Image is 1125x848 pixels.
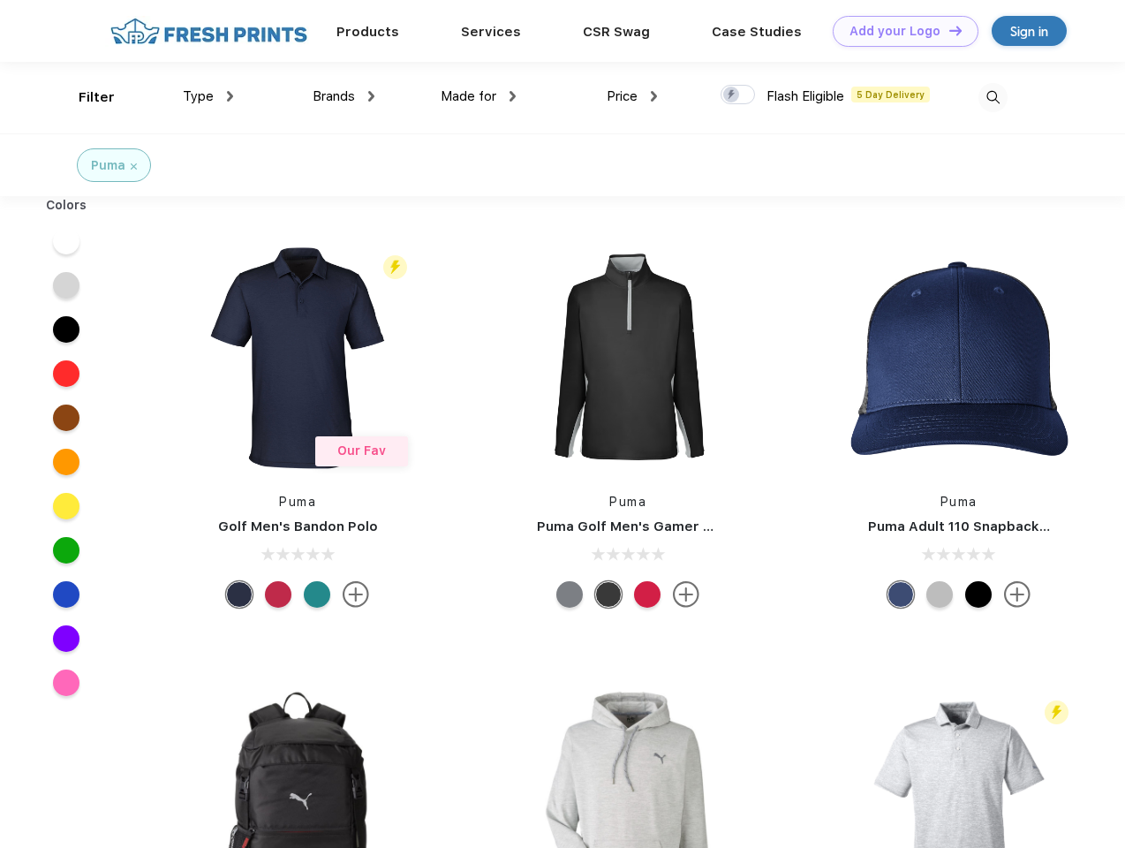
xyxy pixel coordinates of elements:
[965,581,992,608] div: Pma Blk Pma Blk
[537,519,816,534] a: Puma Golf Men's Gamer Golf Quarter-Zip
[461,24,521,40] a: Services
[609,495,646,509] a: Puma
[218,519,378,534] a: Golf Men's Bandon Polo
[978,83,1008,112] img: desktop_search.svg
[33,196,101,215] div: Colors
[595,581,622,608] div: Puma Black
[337,443,386,458] span: Our Fav
[1045,700,1068,724] img: flash_active_toggle.svg
[1010,21,1048,42] div: Sign in
[313,88,355,104] span: Brands
[673,581,699,608] img: more.svg
[510,91,516,102] img: dropdown.png
[131,163,137,170] img: filter_cancel.svg
[842,240,1076,475] img: func=resize&h=266
[1004,581,1031,608] img: more.svg
[304,581,330,608] div: Green Lagoon
[607,88,638,104] span: Price
[441,88,496,104] span: Made for
[849,24,940,39] div: Add your Logo
[634,581,661,608] div: Ski Patrol
[343,581,369,608] img: more.svg
[926,581,953,608] div: Quarry with Brt Whit
[279,495,316,509] a: Puma
[583,24,650,40] a: CSR Swag
[992,16,1067,46] a: Sign in
[949,26,962,35] img: DT
[105,16,313,47] img: fo%20logo%202.webp
[368,91,374,102] img: dropdown.png
[651,91,657,102] img: dropdown.png
[556,581,583,608] div: Quiet Shade
[91,156,125,175] div: Puma
[265,581,291,608] div: Ski Patrol
[766,88,844,104] span: Flash Eligible
[940,495,978,509] a: Puma
[227,91,233,102] img: dropdown.png
[79,87,115,108] div: Filter
[383,255,407,279] img: flash_active_toggle.svg
[336,24,399,40] a: Products
[226,581,253,608] div: Navy Blazer
[183,88,214,104] span: Type
[851,87,930,102] span: 5 Day Delivery
[887,581,914,608] div: Peacoat Qut Shd
[510,240,745,475] img: func=resize&h=266
[180,240,415,475] img: func=resize&h=266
